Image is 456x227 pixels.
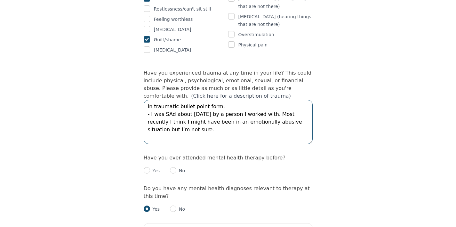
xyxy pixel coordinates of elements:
p: Physical pain [238,41,268,49]
label: Have you experienced trauma at any time in your life? This could include physical, psychological,... [144,70,312,99]
label: Have you ever attended mental health therapy before? [144,155,285,161]
p: [MEDICAL_DATA] [154,46,191,54]
textarea: In traumatic bullet point form: - I was SAd about [DATE] by a person I worked with. Most recently... [144,100,313,144]
p: Overstimulation [238,31,274,38]
p: [MEDICAL_DATA] (hearing things that are not there) [238,13,313,28]
p: Restlessness/can't sit still [154,5,211,13]
label: Do you have any mental health diagnoses relevant to therapy at this time? [144,185,310,199]
p: Guilt/shame [154,36,181,44]
p: Yes [150,167,160,174]
p: [MEDICAL_DATA] [154,26,191,33]
a: (Click here for a description of trauma) [191,93,291,99]
p: Yes [150,206,160,212]
p: Feeling worthless [154,15,193,23]
p: No [176,167,185,174]
p: No [176,206,185,212]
